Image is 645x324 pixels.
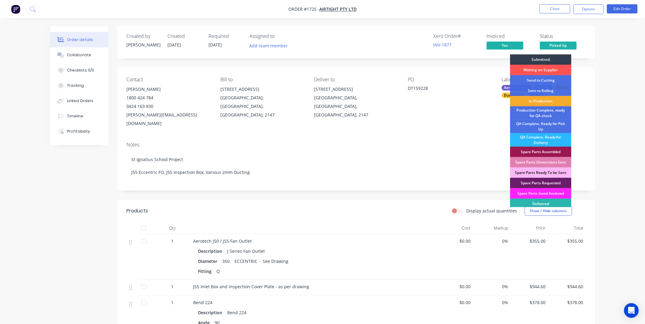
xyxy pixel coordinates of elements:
button: Linked Orders [50,93,108,109]
div: Spare Parts Assembled [510,147,572,157]
span: 1 [171,238,174,244]
div: QA Complete, Ready for Delivery [510,133,572,147]
span: Bend 224 [193,300,213,305]
div: [PERSON_NAME] [127,42,160,48]
div: Bend 224 [225,308,249,317]
img: Factory [11,5,20,14]
div: QA Complete, Ready for Pick Up [510,120,572,133]
a: Airtight Pty Ltd [319,6,357,12]
div: Waiting on Supplier [510,65,572,75]
span: 0% [476,238,508,244]
span: $378.00 [513,299,546,306]
button: Options [573,4,604,14]
div: 1800 424 784 [127,94,211,102]
div: [PERSON_NAME] [127,85,211,94]
span: 1 [171,283,174,290]
div: Description [198,247,225,256]
div: Spare Parts Ready To be Sent [510,168,572,178]
div: Duct Parts [502,93,525,98]
div: Checklists 0/0 [67,68,94,73]
button: Profitability [50,124,108,139]
div: Bill to [220,77,304,83]
div: Spare Parts Dimensions Sent [510,157,572,168]
div: J Series Fan Outlet [225,247,268,256]
div: Xero Order # [433,33,479,39]
span: Yes [487,42,523,49]
span: [DATE] [209,42,222,48]
div: Description [198,308,225,317]
div: Sent to Rolling [510,86,572,96]
span: 0% [476,299,508,306]
button: Collaborate [50,47,108,63]
div: [GEOGRAPHIC_DATA], [GEOGRAPHIC_DATA], [GEOGRAPHIC_DATA], 2147 [220,94,304,119]
button: Timeline [50,109,108,124]
div: Aerotech Fans [502,85,532,90]
div: Invoiced [487,33,533,39]
div: Cost [436,222,474,234]
button: Tracking [50,78,108,93]
div: Fitting [198,267,214,276]
span: $0.00 [438,299,471,306]
label: Display actual quantities [467,208,517,214]
div: 0424 163 830 [127,102,211,111]
span: Aerotech J50 / J55 Fan Outlet [193,238,252,244]
span: $378.00 [551,299,583,306]
div: Contact [127,77,211,83]
div: Price [511,222,549,234]
div: [PERSON_NAME]1800 424 7840424 163 830[PERSON_NAME][EMAIL_ADDRESS][DOMAIN_NAME] [127,85,211,128]
div: Labels [502,77,586,83]
span: $0.00 [438,283,471,290]
div: Assigned to [250,33,311,39]
button: Add team member [250,42,291,50]
div: Production Complete, ready for QA check [510,106,572,120]
button: Order details [50,32,108,47]
div: [STREET_ADDRESS][GEOGRAPHIC_DATA], [GEOGRAPHIC_DATA], [GEOGRAPHIC_DATA], 2147 [314,85,398,119]
div: DT159228 [408,85,485,94]
div: Order details [67,37,93,42]
div: Open Intercom Messenger [624,303,639,318]
div: 350 ECCENTRIC - See Drawing [220,257,291,266]
div: [STREET_ADDRESS][GEOGRAPHIC_DATA], [GEOGRAPHIC_DATA], [GEOGRAPHIC_DATA], 2147 [220,85,304,119]
div: Deliver to [314,77,398,83]
div: Spare Parts Good Recieved [510,188,572,199]
div: [STREET_ADDRESS] [314,85,398,94]
button: Picked Up [540,42,577,51]
button: Add team member [246,42,291,50]
div: Tracking [67,83,84,88]
div: Created [168,33,201,39]
span: Picked Up [540,42,577,49]
div: Collaborate [67,52,91,58]
div: Qty [154,222,191,234]
div: Markup [473,222,511,234]
div: Products [127,207,148,215]
span: [DATE] [168,42,181,48]
div: St Ignatius School Project J55 Eccentric FO, J55 Inspection Box, Various 2mm Ducting [127,150,586,182]
div: Delivered [510,199,572,209]
div: In Production [510,96,572,106]
div: Total [548,222,586,234]
span: $944.60 [513,283,546,290]
div: [PERSON_NAME][EMAIL_ADDRESS][DOMAIN_NAME] [127,111,211,128]
div: Status [540,33,586,39]
span: $355.00 [551,238,583,244]
button: Checklists 0/0 [50,63,108,78]
span: Order #1725 - [288,6,319,12]
span: J55 Inlet Box and Inspection Cover Plate - as per drawing [193,284,309,289]
span: $0.00 [438,238,471,244]
div: Profitability [67,129,90,134]
button: Edit Order [607,4,638,13]
div: Diameter [198,257,220,266]
div: Notes [127,142,586,148]
div: Send to Cutting [510,75,572,86]
div: [GEOGRAPHIC_DATA], [GEOGRAPHIC_DATA], [GEOGRAPHIC_DATA], 2147 [314,94,398,119]
div: Spare Parts Requested [510,178,572,188]
button: Show / Hide columns [525,206,572,216]
div: Created by [127,33,160,39]
div: [STREET_ADDRESS] [220,85,304,94]
span: 1 [171,299,174,306]
span: 0% [476,283,508,290]
button: Close [540,4,570,13]
a: INV-1877 [433,42,452,48]
div: PO [408,77,492,83]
